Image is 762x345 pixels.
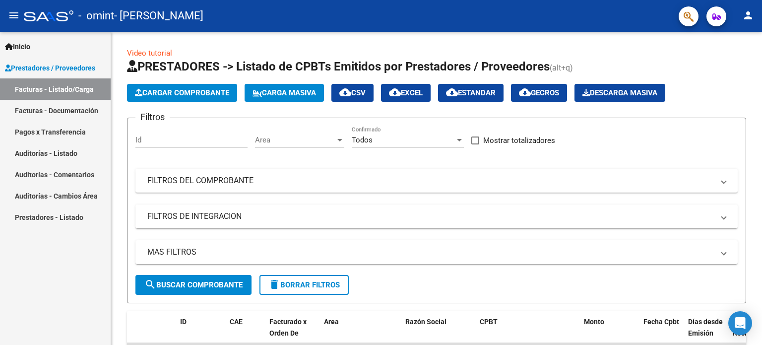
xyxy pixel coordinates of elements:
app-download-masive: Descarga masiva de comprobantes (adjuntos) [574,84,665,102]
span: Area [324,318,339,326]
span: Inicio [5,41,30,52]
span: Descarga Masiva [582,88,657,97]
mat-icon: delete [268,278,280,290]
mat-icon: menu [8,9,20,21]
mat-expansion-panel-header: MAS FILTROS [135,240,738,264]
mat-expansion-panel-header: FILTROS DE INTEGRACION [135,205,738,228]
mat-icon: cloud_download [519,86,531,98]
button: Descarga Masiva [574,84,665,102]
span: Carga Masiva [253,88,316,97]
span: Gecros [519,88,559,97]
mat-icon: cloud_download [389,86,401,98]
span: Mostrar totalizadores [483,135,555,146]
div: Open Intercom Messenger [728,311,752,335]
button: Estandar [438,84,504,102]
mat-expansion-panel-header: FILTROS DEL COMPROBANTE [135,169,738,193]
span: Facturado x Orden De [269,318,307,337]
mat-panel-title: FILTROS DE INTEGRACION [147,211,714,222]
span: Borrar Filtros [268,280,340,289]
mat-icon: person [742,9,754,21]
button: Cargar Comprobante [127,84,237,102]
span: Area [255,136,335,144]
span: Prestadores / Proveedores [5,63,95,73]
a: Video tutorial [127,49,172,58]
mat-panel-title: MAS FILTROS [147,247,714,258]
span: Buscar Comprobante [144,280,243,289]
h3: Filtros [135,110,170,124]
mat-panel-title: FILTROS DEL COMPROBANTE [147,175,714,186]
span: - omint [78,5,114,27]
button: EXCEL [381,84,431,102]
mat-icon: cloud_download [339,86,351,98]
mat-icon: search [144,278,156,290]
span: Fecha Cpbt [643,318,679,326]
button: Buscar Comprobante [135,275,252,295]
span: Razón Social [405,318,446,326]
span: PRESTADORES -> Listado de CPBTs Emitidos por Prestadores / Proveedores [127,60,550,73]
span: Estandar [446,88,496,97]
span: (alt+q) [550,63,573,72]
span: Días desde Emisión [688,318,723,337]
mat-icon: cloud_download [446,86,458,98]
span: Fecha Recibido [733,318,761,337]
button: Carga Masiva [245,84,324,102]
span: EXCEL [389,88,423,97]
span: - [PERSON_NAME] [114,5,203,27]
button: Borrar Filtros [259,275,349,295]
button: CSV [331,84,374,102]
span: Cargar Comprobante [135,88,229,97]
span: CPBT [480,318,498,326]
span: Monto [584,318,604,326]
span: CAE [230,318,243,326]
button: Gecros [511,84,567,102]
span: CSV [339,88,366,97]
span: ID [180,318,187,326]
span: Todos [352,136,373,144]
